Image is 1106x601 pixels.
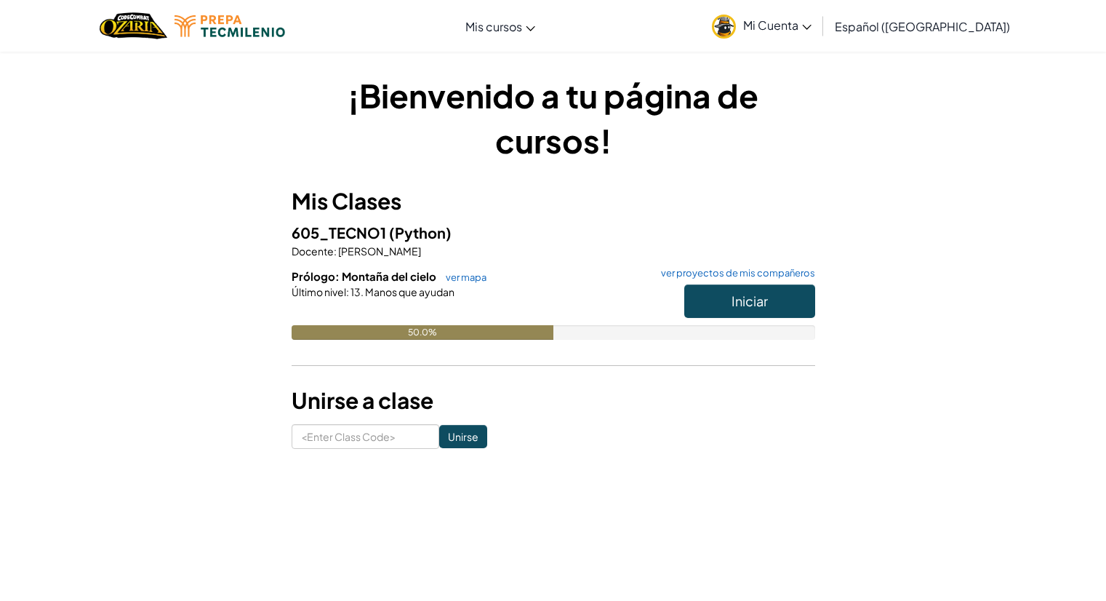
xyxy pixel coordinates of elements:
[684,284,815,318] button: Iniciar
[458,7,542,46] a: Mis cursos
[346,285,349,298] span: :
[292,244,334,258] span: Docente
[364,285,454,298] span: Manos que ayudan
[292,424,439,449] input: <Enter Class Code>
[828,7,1017,46] a: Español ([GEOGRAPHIC_DATA])
[175,15,285,37] img: Tecmilenio logo
[654,268,815,278] a: ver proyectos de mis compañeros
[835,19,1010,34] span: Español ([GEOGRAPHIC_DATA])
[292,185,815,218] h3: Mis Clases
[389,223,452,242] span: (Python)
[292,384,815,417] h3: Unirse a clase
[292,223,389,242] span: 605_TECNO1
[465,19,522,34] span: Mis cursos
[292,285,346,298] span: Último nivel
[292,325,553,340] div: 50.0%
[439,425,487,448] input: Unirse
[292,73,815,163] h1: ¡Bienvenido a tu página de cursos!
[292,269,438,283] span: Prólogo: Montaña del cielo
[349,285,364,298] span: 13.
[438,271,486,283] a: ver mapa
[100,11,167,41] a: Ozaria by CodeCombat logo
[337,244,421,258] span: [PERSON_NAME]
[712,15,736,39] img: avatar
[743,17,812,33] span: Mi Cuenta
[100,11,167,41] img: Home
[705,3,819,49] a: Mi Cuenta
[334,244,337,258] span: :
[732,292,768,309] span: Iniciar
